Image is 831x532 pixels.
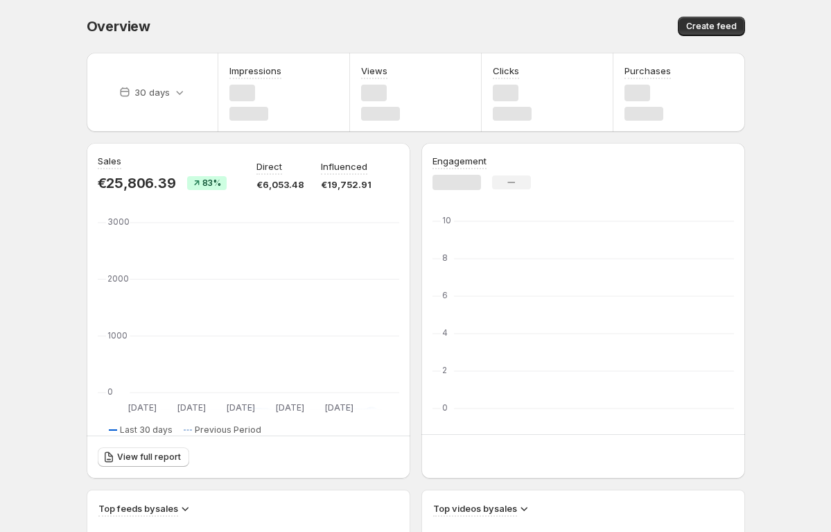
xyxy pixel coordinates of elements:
[177,402,205,413] text: [DATE]
[128,402,156,413] text: [DATE]
[432,154,487,168] h3: Engagement
[442,402,448,413] text: 0
[442,215,451,225] text: 10
[256,178,304,191] p: €6,053.48
[361,64,387,78] h3: Views
[321,178,371,191] p: €19,752.91
[107,273,129,284] text: 2000
[98,154,121,168] h3: Sales
[275,402,304,413] text: [DATE]
[229,64,281,78] h3: Impressions
[98,447,189,467] a: View full report
[107,386,113,397] text: 0
[226,402,254,413] text: [DATE]
[321,160,367,173] p: Influenced
[686,21,737,32] span: Create feed
[107,330,128,341] text: 1000
[134,85,170,99] p: 30 days
[624,64,671,78] h3: Purchases
[442,327,448,338] text: 4
[324,402,353,413] text: [DATE]
[107,216,130,227] text: 3000
[442,365,447,375] text: 2
[98,501,178,515] h3: Top feeds by sales
[433,501,517,515] h3: Top videos by sales
[87,18,150,35] span: Overview
[98,175,176,191] p: €25,806.39
[256,160,282,173] p: Direct
[442,252,448,263] text: 8
[442,290,448,300] text: 6
[195,424,261,436] span: Previous Period
[678,17,745,36] button: Create feed
[120,424,173,436] span: Last 30 days
[202,178,221,189] span: 83%
[493,64,519,78] h3: Clicks
[117,452,181,463] span: View full report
